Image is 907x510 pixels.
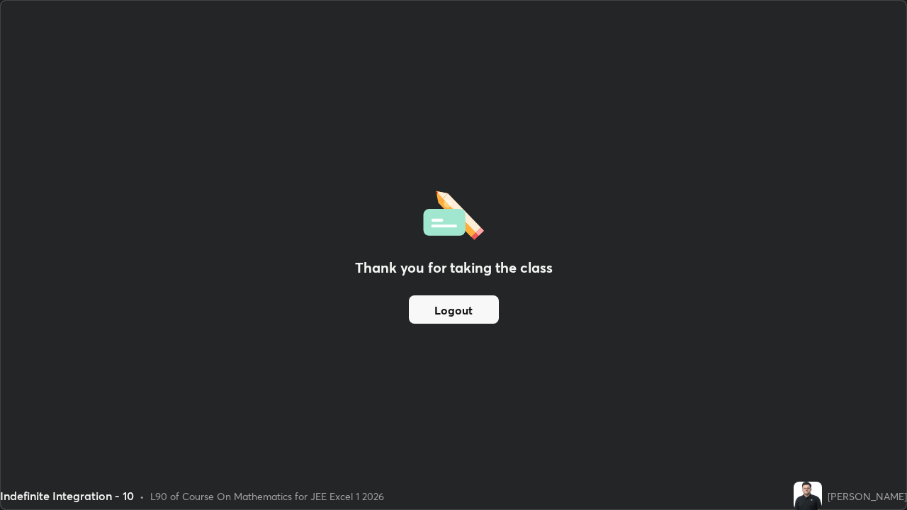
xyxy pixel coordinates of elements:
img: offlineFeedback.1438e8b3.svg [423,186,484,240]
div: [PERSON_NAME] [828,489,907,504]
div: • [140,489,145,504]
button: Logout [409,295,499,324]
h2: Thank you for taking the class [355,257,553,278]
div: L90 of Course On Mathematics for JEE Excel 1 2026 [150,489,384,504]
img: b4f817cce9984ba09e1777588c900f31.jpg [794,482,822,510]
